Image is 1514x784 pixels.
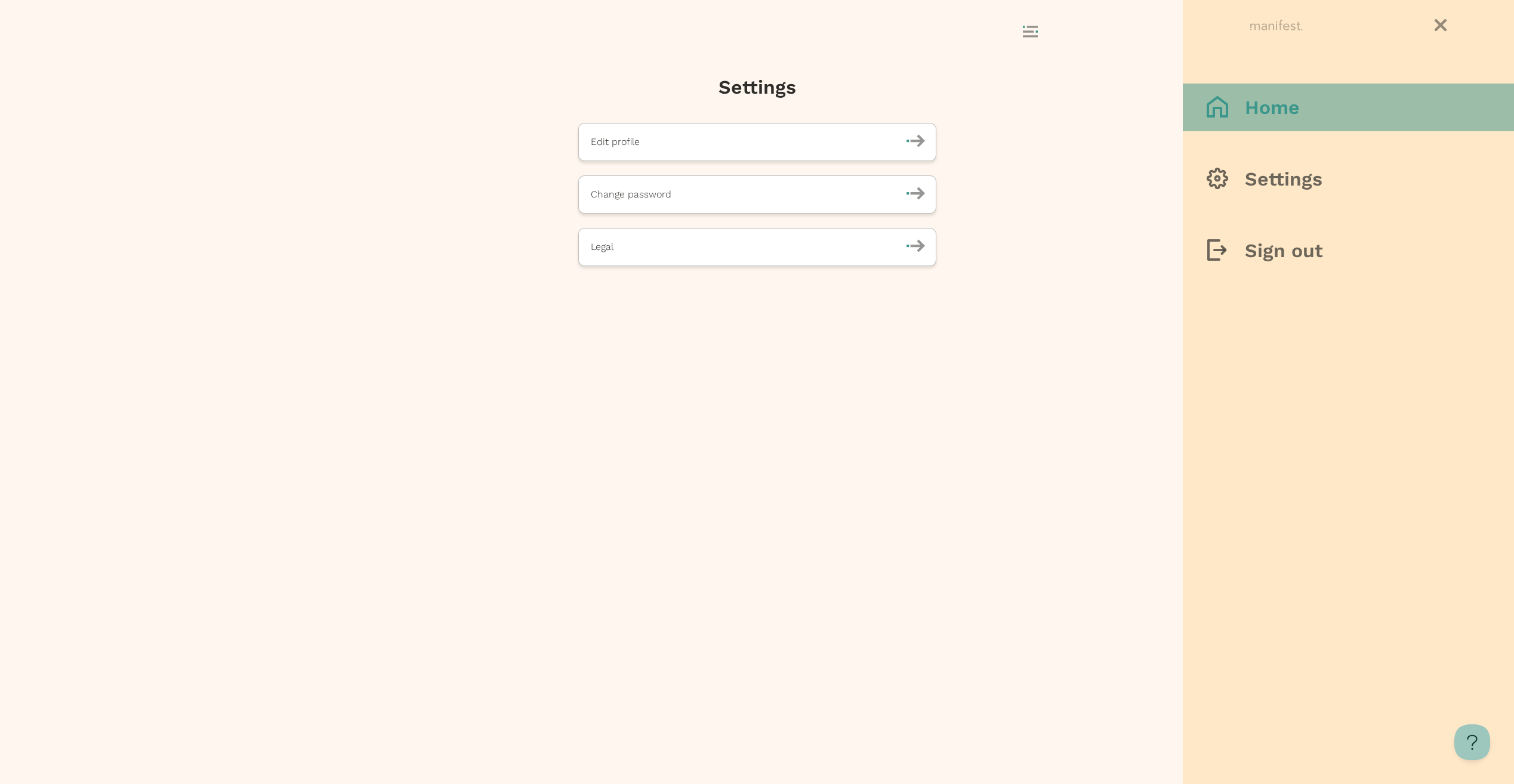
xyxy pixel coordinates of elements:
[1245,95,1300,119] h3: Home
[1245,239,1323,263] h3: Sign out
[1454,724,1490,760] iframe: Help Scout Beacon - Open
[1183,155,1514,203] button: Settings
[1245,167,1322,191] h3: Settings
[1183,84,1514,131] button: Home
[1183,227,1514,274] button: Sign out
